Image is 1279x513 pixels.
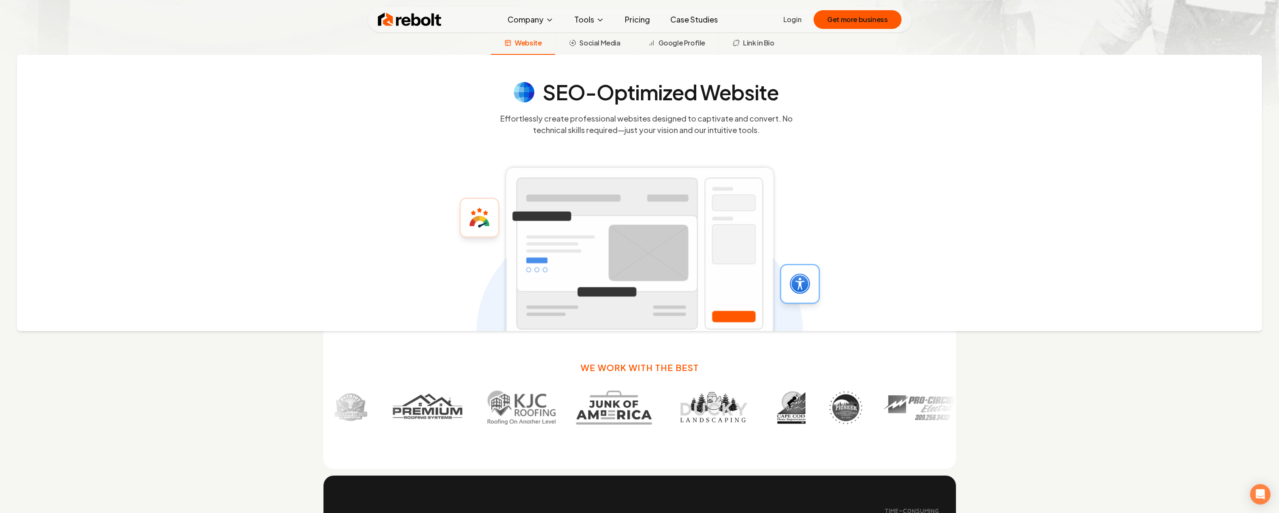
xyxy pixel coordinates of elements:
[334,391,368,425] img: Customer 1
[501,11,561,28] button: Company
[719,33,788,55] button: Link in Bio
[378,11,442,28] img: Rebolt Logo
[783,14,802,25] a: Login
[829,391,863,425] img: Customer 7
[567,11,611,28] button: Tools
[555,33,634,55] button: Social Media
[1250,484,1270,504] div: Open Intercom Messenger
[618,11,657,28] a: Pricing
[515,38,542,48] span: Website
[579,38,620,48] span: Social Media
[883,391,961,425] img: Customer 8
[543,82,779,102] h4: SEO-Optimized Website
[774,391,808,425] img: Customer 6
[388,391,467,425] img: Customer 2
[814,10,901,29] button: Get more business
[634,33,719,55] button: Google Profile
[664,11,725,28] a: Case Studies
[581,362,699,374] h3: We work with the best
[743,38,774,48] span: Link in Bio
[488,391,556,425] img: Customer 3
[672,391,754,425] img: Customer 5
[576,391,652,425] img: Customer 4
[491,33,555,55] button: Website
[658,38,705,48] span: Google Profile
